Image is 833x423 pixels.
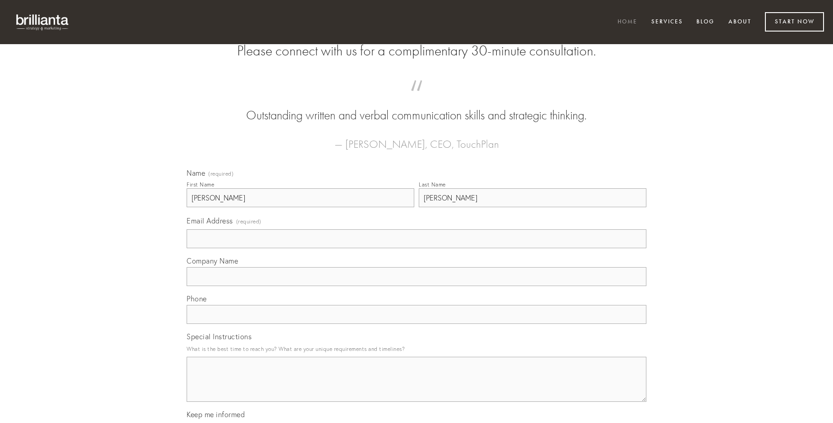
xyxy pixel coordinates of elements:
[208,171,233,177] span: (required)
[187,343,646,355] p: What is the best time to reach you? What are your unique requirements and timelines?
[765,12,824,32] a: Start Now
[187,256,238,265] span: Company Name
[187,42,646,59] h2: Please connect with us for a complimentary 30-minute consultation.
[612,15,643,30] a: Home
[236,215,261,227] span: (required)
[201,89,632,124] blockquote: Outstanding written and verbal communication skills and strategic thinking.
[187,168,205,177] span: Name
[419,181,446,188] div: Last Name
[645,15,689,30] a: Services
[187,410,245,419] span: Keep me informed
[691,15,720,30] a: Blog
[187,181,214,188] div: First Name
[201,89,632,107] span: “
[723,15,757,30] a: About
[187,216,233,225] span: Email Address
[187,332,252,341] span: Special Instructions
[201,124,632,153] figcaption: — [PERSON_NAME], CEO, TouchPlan
[9,9,77,35] img: brillianta - research, strategy, marketing
[187,294,207,303] span: Phone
